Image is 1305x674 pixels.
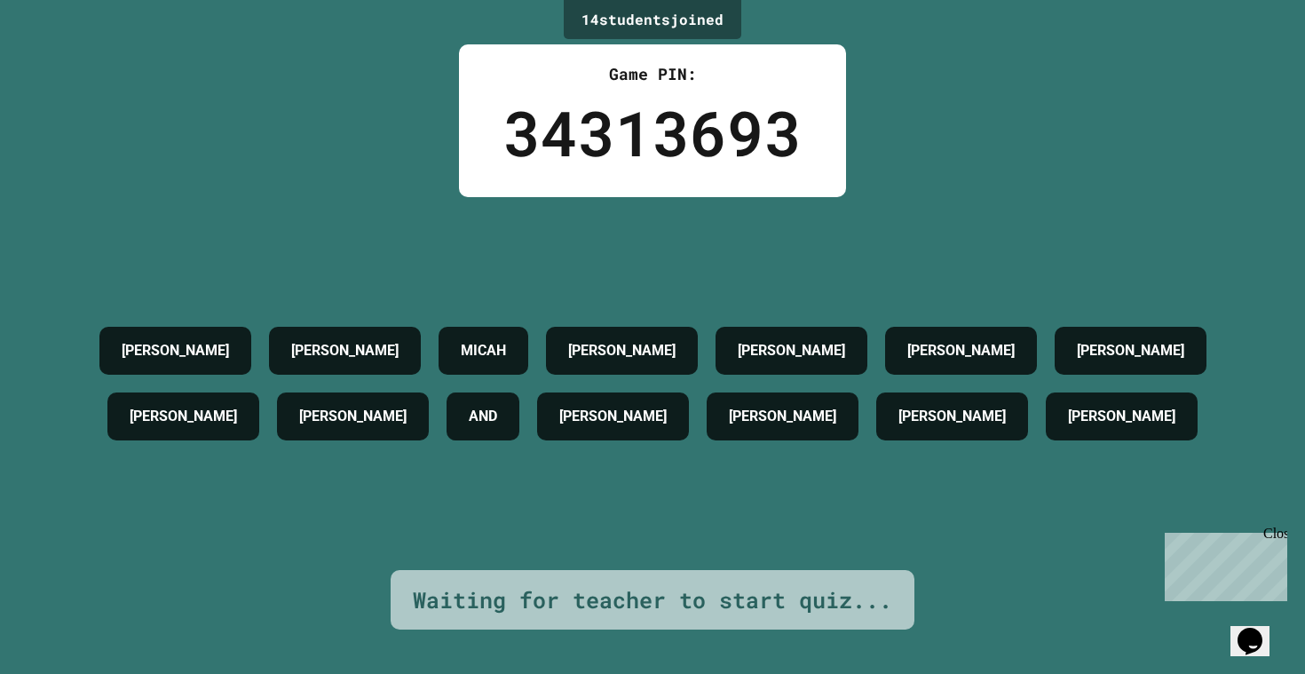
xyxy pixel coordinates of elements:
[1158,526,1287,601] iframe: chat widget
[122,340,229,361] h4: [PERSON_NAME]
[898,406,1006,427] h4: [PERSON_NAME]
[299,406,407,427] h4: [PERSON_NAME]
[461,340,506,361] h4: MICAH
[469,406,497,427] h4: AND
[738,340,845,361] h4: [PERSON_NAME]
[413,583,892,617] div: Waiting for teacher to start quiz...
[1230,603,1287,656] iframe: chat widget
[568,340,676,361] h4: [PERSON_NAME]
[559,406,667,427] h4: [PERSON_NAME]
[729,406,836,427] h4: [PERSON_NAME]
[1077,340,1184,361] h4: [PERSON_NAME]
[130,406,237,427] h4: [PERSON_NAME]
[503,62,802,86] div: Game PIN:
[7,7,123,113] div: Chat with us now!Close
[1068,406,1175,427] h4: [PERSON_NAME]
[503,86,802,179] div: 34313693
[907,340,1015,361] h4: [PERSON_NAME]
[291,340,399,361] h4: [PERSON_NAME]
